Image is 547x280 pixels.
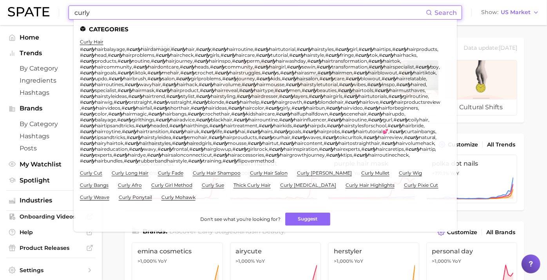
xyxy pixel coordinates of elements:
[418,64,430,70] em: curly
[357,70,368,76] em: curly
[360,76,380,81] span: blowout
[95,76,107,81] span: updo
[225,64,253,70] span: community
[225,76,237,81] em: curly
[202,182,224,188] a: curly sue
[83,70,95,76] em: curly
[453,258,462,264] span: YoY
[222,76,225,81] span: #
[362,46,373,52] em: curly
[6,31,96,43] a: Home
[118,70,121,76] span: #
[384,64,414,70] span: hairspecialist
[287,64,290,70] span: #
[80,58,83,64] span: #
[6,142,96,154] a: Posts
[215,87,238,93] span: hairreveal
[6,47,96,59] button: Trends
[129,46,141,52] em: curly
[180,70,183,76] span: #
[486,229,515,236] span: All Brands
[368,70,397,76] span: hairblowout
[83,64,95,70] em: curly
[141,46,170,52] span: hairdamage
[80,64,83,70] span: #
[382,52,394,58] em: curly
[177,81,197,87] span: hairhack
[332,70,352,76] span: hairmen
[353,70,357,76] span: #
[193,170,241,176] a: curly hair shampoo
[487,141,515,148] span: All Trends
[139,81,161,87] span: wavyhair
[80,87,83,93] span: #
[292,52,304,58] em: curly
[20,244,82,251] span: Product Releases
[430,64,439,70] span: boy
[95,46,125,52] span: hairbalayage
[210,52,219,58] span: girls
[447,229,477,236] span: Customize
[402,70,413,76] em: curly
[304,52,324,58] span: hairstyle
[151,182,192,188] a: curly girl method
[202,81,214,87] em: curly
[150,76,162,81] em: curly
[6,130,96,142] a: Hashtags
[451,170,460,177] span: YoY
[448,141,478,148] span: Customize
[83,52,95,58] em: curly
[136,64,148,70] em: curly
[74,6,426,19] input: Search here for a brand, industry, or ingredient
[435,9,457,16] span: Search
[156,87,159,93] span: #
[256,258,265,264] span: YoY
[20,197,82,204] span: Industries
[289,52,292,58] span: #
[464,43,517,54] div: Data update: [DATE]
[399,170,422,176] a: curly wig
[166,58,193,64] span: hairjourney
[221,52,224,58] span: #
[280,182,336,188] a: curly [MEDICAL_DATA]
[132,58,150,64] span: routine
[437,139,480,150] button: Customize
[426,155,518,203] a: polka dot nails+771.1% YoY
[236,258,255,264] span: >1,000%
[325,52,328,58] span: #
[254,46,257,52] span: #
[159,52,170,58] em: curly
[257,64,269,70] em: curly
[132,70,146,76] span: tiktok
[109,76,112,81] span: #
[118,58,121,64] span: #
[183,70,195,76] em: curly
[355,52,358,58] span: #
[484,227,517,238] a: All Brands
[195,52,198,58] span: #
[125,81,128,87] span: #
[215,46,227,52] em: curly
[334,247,413,255] span: herstyler
[379,52,382,58] span: #
[394,52,417,58] span: hairhacks
[411,81,426,87] span: haired
[396,81,399,87] span: #
[80,46,441,164] div: , , , , , , , , , , , , , , , , , , , , , , , , , , , , , , , , , , , , , , , , , , , , , , , , ,...
[170,52,194,58] span: haircheck
[83,46,95,52] em: curly
[112,170,149,176] a: curly long hair
[213,64,225,70] em: curly
[112,76,123,81] em: curly
[212,46,215,52] span: #
[20,267,82,274] span: Settings
[123,52,154,58] span: hairproblems
[95,87,116,93] span: specialist
[264,58,276,64] em: curly
[176,76,179,81] span: #
[334,258,353,264] span: >1,000%
[154,58,166,64] em: curly
[123,76,146,81] span: hairbrush
[245,81,257,87] em: curly
[407,46,438,52] span: hairproducts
